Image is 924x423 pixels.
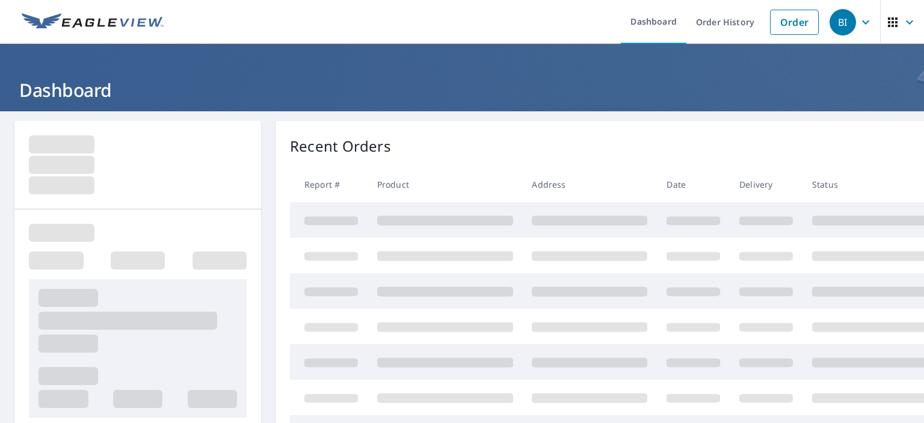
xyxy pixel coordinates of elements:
[290,135,391,157] p: Recent Orders
[770,10,819,35] a: Order
[368,167,523,202] th: Product
[14,78,910,102] h1: Dashboard
[290,167,368,202] th: Report #
[657,167,730,202] th: Date
[522,167,657,202] th: Address
[830,9,856,36] div: BI
[730,167,802,202] th: Delivery
[22,13,164,31] img: EV Logo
